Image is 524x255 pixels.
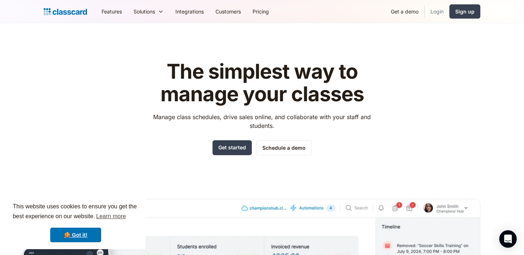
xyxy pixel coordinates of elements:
a: dismiss cookie message [50,228,101,242]
p: Manage class schedules, drive sales online, and collaborate with your staff and students. [147,113,378,130]
a: Get started [213,140,252,155]
h1: The simplest way to manage your classes [147,60,378,105]
div: Sign up [455,8,475,15]
div: Open Intercom Messenger [499,230,517,248]
a: home [44,7,87,17]
span: This website uses cookies to ensure you get the best experience on our website. [13,202,139,222]
a: Integrations [170,3,210,20]
a: learn more about cookies [95,211,127,222]
a: Schedule a demo [256,140,312,155]
a: Features [96,3,128,20]
a: Login [425,3,449,20]
div: Solutions [128,3,170,20]
a: Customers [210,3,247,20]
a: Sign up [449,4,480,19]
div: cookieconsent [6,195,146,249]
a: Pricing [247,3,275,20]
a: Get a demo [385,3,424,20]
div: Solutions [134,8,155,15]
